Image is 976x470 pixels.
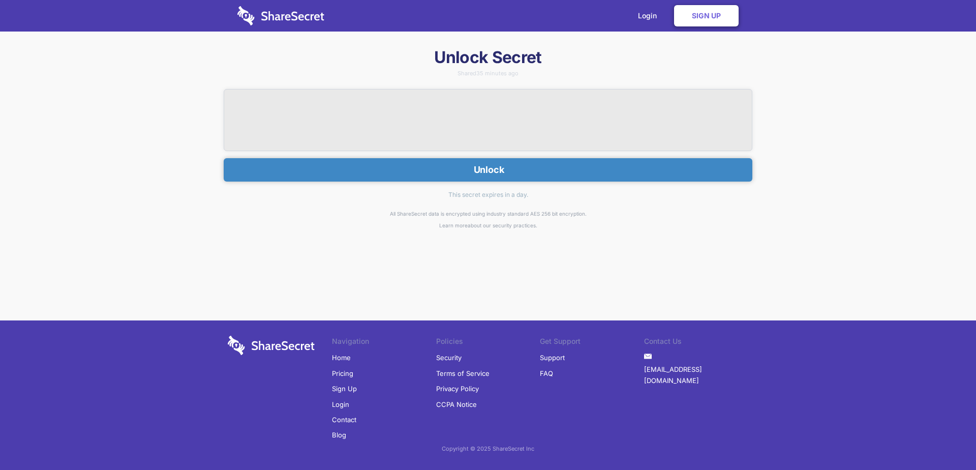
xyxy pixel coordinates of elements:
a: Login [332,397,349,412]
a: Contact [332,412,356,427]
a: Sign Up [674,5,739,26]
div: All ShareSecret data is encrypted using industry standard AES 256 bit encryption. about our secur... [224,208,752,231]
div: Shared 35 minutes ago [224,71,752,76]
a: Learn more [439,222,468,228]
a: Privacy Policy [436,381,479,396]
a: Terms of Service [436,366,490,381]
button: Unlock [224,158,752,182]
div: This secret expires in a day. [224,182,752,208]
li: Contact Us [644,336,748,350]
a: Sign Up [332,381,357,396]
li: Policies [436,336,540,350]
a: FAQ [540,366,553,381]
a: [EMAIL_ADDRESS][DOMAIN_NAME] [644,362,748,389]
img: logo-wordmark-white-trans-d4663122ce5f474addd5e946df7df03e33cb6a1c49d2221995e7729f52c070b2.svg [237,6,324,25]
img: logo-wordmark-white-trans-d4663122ce5f474addd5e946df7df03e33cb6a1c49d2221995e7729f52c070b2.svg [228,336,315,355]
a: CCPA Notice [436,397,477,412]
a: Pricing [332,366,353,381]
a: Blog [332,427,346,443]
a: Home [332,350,351,365]
a: Security [436,350,462,365]
a: Support [540,350,565,365]
li: Navigation [332,336,436,350]
h1: Unlock Secret [224,47,752,68]
li: Get Support [540,336,644,350]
